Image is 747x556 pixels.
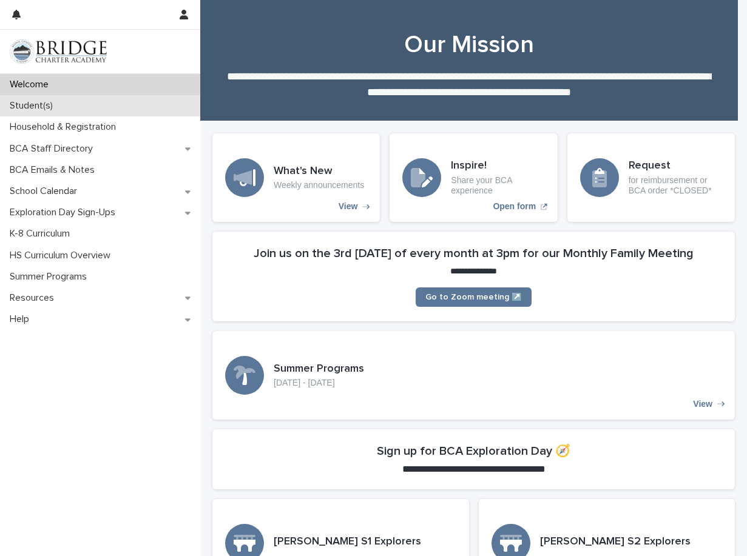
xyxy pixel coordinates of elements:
h2: Join us on the 3rd [DATE] of every month at 3pm for our Monthly Family Meeting [254,246,694,261]
p: Help [5,313,39,325]
p: Open form [493,201,536,212]
h3: What's New [274,165,364,178]
p: Summer Programs [5,271,96,283]
p: Resources [5,292,64,304]
a: View [212,331,735,420]
a: Go to Zoom meeting ↗️ [416,287,532,307]
p: K-8 Curriculum [5,228,79,239]
h3: Inspire! [451,159,544,173]
p: [DATE] - [DATE] [274,378,364,388]
p: Exploration Day Sign-Ups [5,207,125,218]
p: for reimbursement or BCA order *CLOSED* [629,175,722,196]
h1: Our Mission [212,30,726,59]
p: HS Curriculum Overview [5,250,120,261]
p: BCA Emails & Notes [5,164,104,176]
p: Share your BCA experience [451,175,544,196]
h3: Request [629,159,722,173]
p: Student(s) [5,100,63,112]
h3: [PERSON_NAME] S2 Explorers [540,535,691,549]
img: V1C1m3IdTEidaUdm9Hs0 [10,39,107,64]
p: View [339,201,358,212]
p: Welcome [5,79,58,90]
h3: Summer Programs [274,363,364,376]
p: View [693,399,712,409]
p: School Calendar [5,186,87,197]
h2: Sign up for BCA Exploration Day 🧭 [377,444,570,458]
h3: [PERSON_NAME] S1 Explorers [274,535,421,549]
p: Weekly announcements [274,180,364,190]
p: BCA Staff Directory [5,143,103,155]
p: Household & Registration [5,121,126,133]
span: Go to Zoom meeting ↗️ [425,293,522,301]
a: View [212,133,380,222]
a: Open form [390,133,557,222]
